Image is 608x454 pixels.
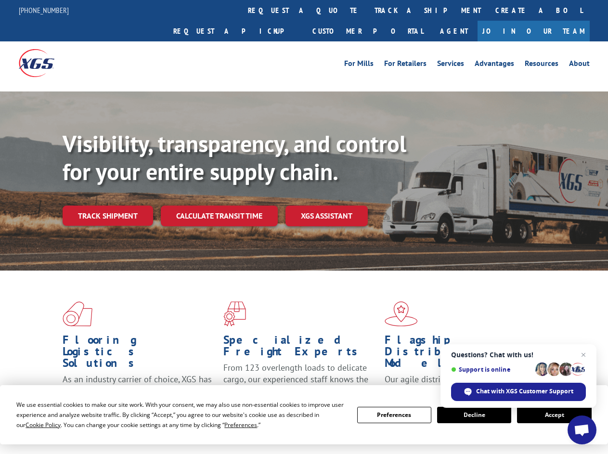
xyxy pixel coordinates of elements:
[430,21,478,41] a: Agent
[161,206,278,226] a: Calculate transit time
[525,60,558,70] a: Resources
[437,60,464,70] a: Services
[63,129,406,186] b: Visibility, transparency, and control for your entire supply chain.
[224,421,257,429] span: Preferences
[16,400,345,430] div: We use essential cookies to make our site work. With your consent, we may also use non-essential ...
[26,421,61,429] span: Cookie Policy
[357,407,431,423] button: Preferences
[223,334,377,362] h1: Specialized Freight Experts
[385,374,535,408] span: Our agile distribution network gives you nationwide inventory management on demand.
[478,21,590,41] a: Join Our Team
[451,383,586,401] span: Chat with XGS Customer Support
[517,407,591,423] button: Accept
[437,407,511,423] button: Decline
[63,374,212,408] span: As an industry carrier of choice, XGS has brought innovation and dedication to flooring logistics...
[385,334,538,374] h1: Flagship Distribution Model
[385,301,418,326] img: xgs-icon-flagship-distribution-model-red
[166,21,305,41] a: Request a pickup
[63,334,216,374] h1: Flooring Logistics Solutions
[223,301,246,326] img: xgs-icon-focused-on-flooring-red
[475,60,514,70] a: Advantages
[451,366,532,373] span: Support is online
[305,21,430,41] a: Customer Portal
[19,5,69,15] a: [PHONE_NUMBER]
[285,206,368,226] a: XGS ASSISTANT
[476,387,573,396] span: Chat with XGS Customer Support
[223,362,377,405] p: From 123 overlength loads to delicate cargo, our experienced staff knows the best way to move you...
[569,60,590,70] a: About
[63,301,92,326] img: xgs-icon-total-supply-chain-intelligence-red
[568,415,596,444] a: Open chat
[384,60,427,70] a: For Retailers
[344,60,374,70] a: For Mills
[63,206,153,226] a: Track shipment
[451,351,586,359] span: Questions? Chat with us!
